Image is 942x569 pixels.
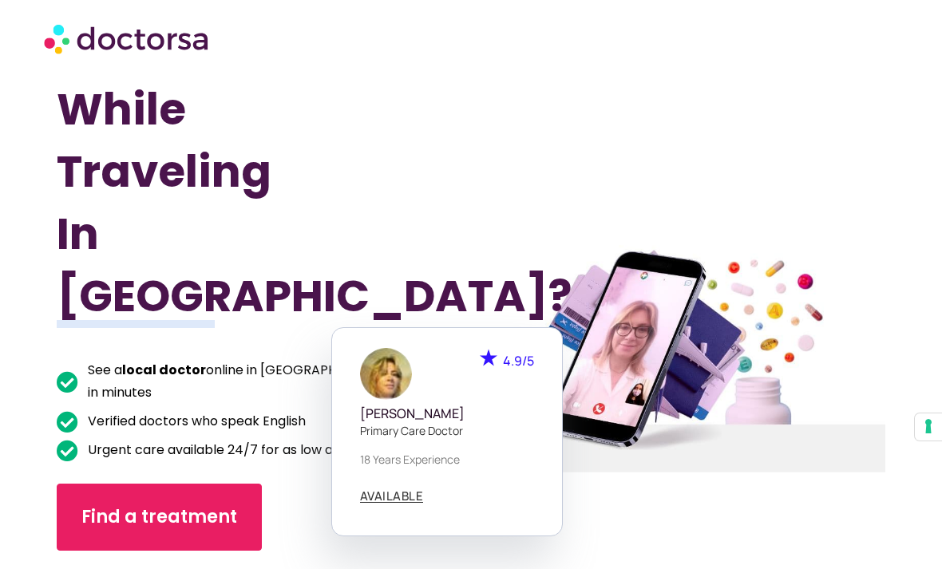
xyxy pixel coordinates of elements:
[122,361,206,379] b: local doctor
[57,16,409,327] h1: Got Sick While Traveling In [GEOGRAPHIC_DATA]?
[57,484,262,551] a: Find a treatment
[84,439,395,461] span: Urgent care available 24/7 for as low as 20 Euros
[360,451,534,468] p: 18 years experience
[503,352,534,369] span: 4.9/5
[81,504,237,530] span: Find a treatment
[915,413,942,441] button: Your consent preferences for tracking technologies
[84,410,306,433] span: Verified doctors who speak English
[360,422,534,439] p: Primary care doctor
[360,406,534,421] h5: [PERSON_NAME]
[84,359,410,404] span: See a online in [GEOGRAPHIC_DATA] in minutes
